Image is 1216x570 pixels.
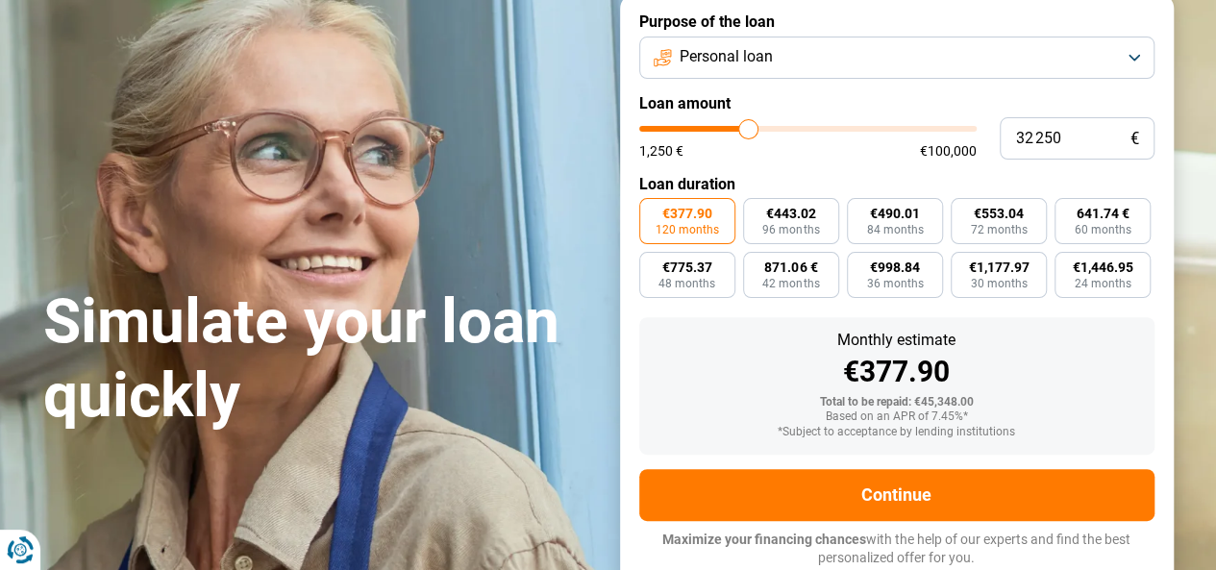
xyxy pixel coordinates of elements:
font: Simulate your loan quickly [43,285,559,432]
font: €998.84 [870,260,920,275]
font: Maximize your financing chances [662,532,866,547]
button: Personal loan [639,37,1154,79]
font: Purpose of the loan [639,12,775,31]
font: 120 months [656,223,719,236]
font: 60 months [1075,223,1131,236]
font: 36 months [866,277,923,290]
font: 72 months [971,223,1028,236]
font: 871.06 € [764,260,817,275]
font: € [1130,129,1139,148]
font: 42 months [762,277,819,290]
font: Personal loan [680,47,773,65]
font: Based on an APR of 7.45%* [826,409,968,423]
font: €377.90 [843,355,950,388]
font: €553.04 [974,206,1024,221]
font: 1,250 € [639,143,683,159]
font: Loan duration [639,175,735,193]
font: €377.90 [662,206,712,221]
font: Total to be repaid: €45,348.00 [820,395,974,409]
font: Loan amount [639,94,731,112]
font: 84 months [866,223,923,236]
font: €490.01 [870,206,920,221]
font: Continue [861,484,931,505]
font: with the help of our experts and find the best personalized offer for you. [818,532,1130,566]
font: 48 months [658,277,715,290]
font: 30 months [971,277,1028,290]
font: €1,177.97 [969,260,1030,275]
font: Monthly estimate [837,331,955,349]
font: €100,000 [920,143,977,159]
font: €443.02 [766,206,816,221]
font: *Subject to acceptance by lending institutions [778,425,1015,438]
font: 96 months [762,223,819,236]
font: 24 months [1075,277,1131,290]
font: 641.74 € [1077,206,1129,221]
button: Continue [639,469,1154,521]
font: €1,446.95 [1073,260,1133,275]
font: €775.37 [662,260,712,275]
